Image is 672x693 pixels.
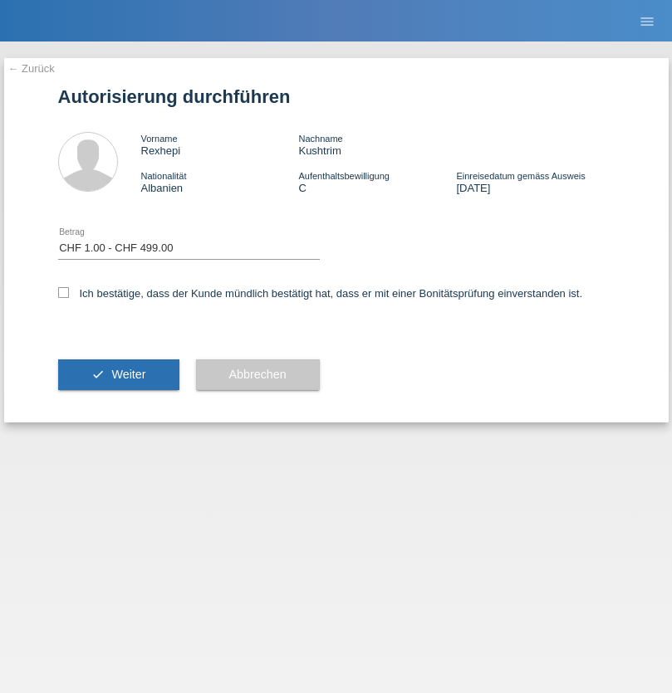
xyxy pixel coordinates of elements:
[630,16,664,26] a: menu
[91,368,105,381] i: check
[298,134,342,144] span: Nachname
[58,359,179,391] button: check Weiter
[141,171,187,181] span: Nationalität
[229,368,287,381] span: Abbrechen
[58,86,615,107] h1: Autorisierung durchführen
[639,13,655,30] i: menu
[196,359,320,391] button: Abbrechen
[141,134,178,144] span: Vorname
[456,171,585,181] span: Einreisedatum gemäss Ausweis
[298,169,456,194] div: C
[58,287,583,300] label: Ich bestätige, dass der Kunde mündlich bestätigt hat, dass er mit einer Bonitätsprüfung einversta...
[298,132,456,157] div: Kushtrim
[111,368,145,381] span: Weiter
[8,62,55,75] a: ← Zurück
[456,169,614,194] div: [DATE]
[298,171,389,181] span: Aufenthaltsbewilligung
[141,169,299,194] div: Albanien
[141,132,299,157] div: Rexhepi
